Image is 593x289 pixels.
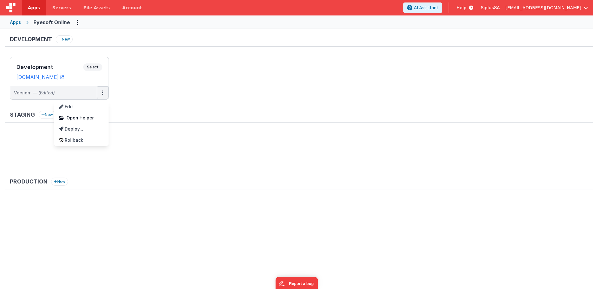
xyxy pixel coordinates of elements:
span: AI Assistant [414,5,438,11]
a: Edit [54,101,109,112]
button: SiplusSA — [EMAIL_ADDRESS][DOMAIN_NAME] [481,5,588,11]
span: SiplusSA — [481,5,505,11]
span: Apps [28,5,40,11]
a: Deploy... [54,123,109,135]
span: Help [457,5,466,11]
div: Options [54,101,109,146]
span: [EMAIL_ADDRESS][DOMAIN_NAME] [505,5,581,11]
span: File Assets [84,5,110,11]
button: AI Assistant [403,2,442,13]
span: Servers [52,5,71,11]
span: Open Helper [67,115,94,120]
a: Rollback [54,135,109,146]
